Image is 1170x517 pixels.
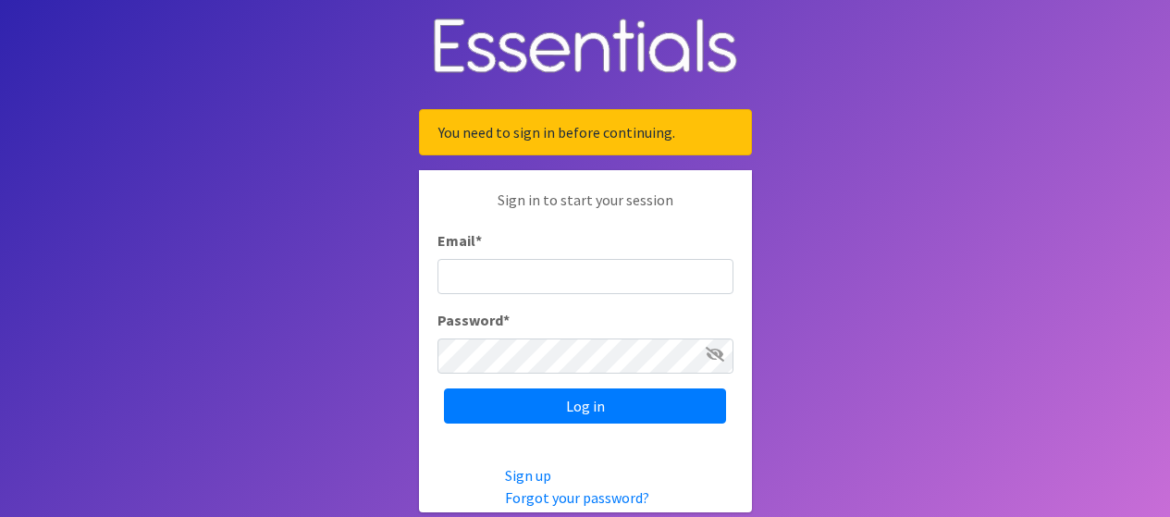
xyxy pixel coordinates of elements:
[437,309,510,331] label: Password
[505,466,551,485] a: Sign up
[475,231,482,250] abbr: required
[419,109,752,155] div: You need to sign in before continuing.
[503,311,510,329] abbr: required
[437,229,482,252] label: Email
[437,189,733,229] p: Sign in to start your session
[505,488,649,507] a: Forgot your password?
[444,388,726,424] input: Log in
